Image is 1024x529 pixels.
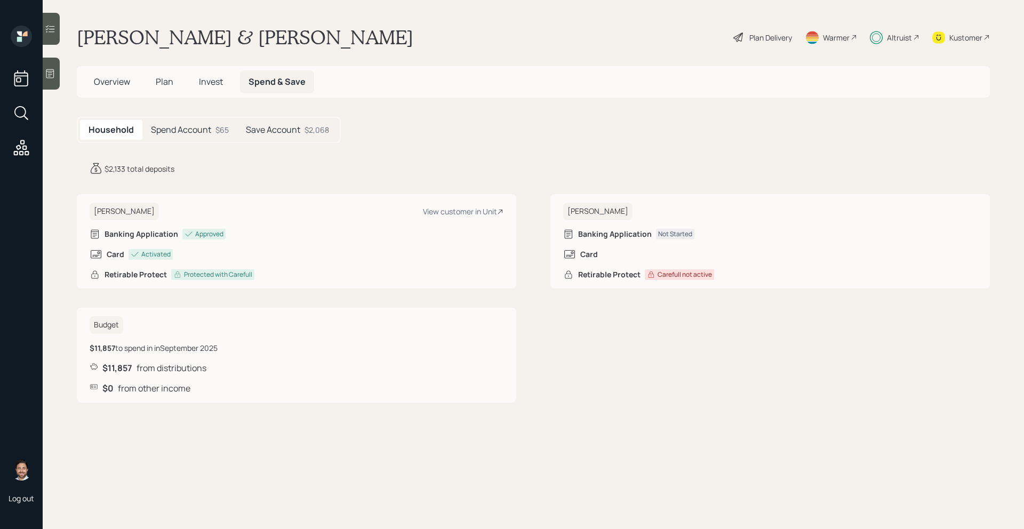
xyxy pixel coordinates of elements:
[90,362,503,374] div: from distributions
[90,343,115,353] b: $11,857
[9,493,34,503] div: Log out
[90,316,123,334] h6: Budget
[563,203,633,220] h6: [PERSON_NAME]
[11,459,32,480] img: michael-russo-headshot.png
[156,76,173,87] span: Plan
[105,230,178,239] h6: Banking Application
[89,125,134,135] h5: Household
[578,270,641,279] h6: Retirable Protect
[749,32,792,43] div: Plan Delivery
[90,382,503,394] div: from other income
[215,124,229,135] div: $65
[249,76,306,87] span: Spend & Save
[90,342,218,354] div: to spend in in September 2025
[107,250,124,259] h6: Card
[823,32,850,43] div: Warmer
[423,206,503,217] div: View customer in Unit
[578,230,652,239] h6: Banking Application
[105,270,167,279] h6: Retirable Protect
[105,163,174,174] div: $2,133 total deposits
[658,229,692,239] div: Not Started
[949,32,982,43] div: Kustomer
[90,203,159,220] h6: [PERSON_NAME]
[246,125,300,135] h5: Save Account
[305,124,329,135] div: $2,068
[151,125,211,135] h5: Spend Account
[141,250,171,259] div: Activated
[102,382,114,394] b: $0
[199,76,223,87] span: Invest
[94,76,130,87] span: Overview
[77,26,413,49] h1: [PERSON_NAME] & [PERSON_NAME]
[102,362,132,374] b: $11,857
[887,32,912,43] div: Altruist
[658,270,712,279] div: Carefull not active
[195,229,223,239] div: Approved
[580,250,598,259] h6: Card
[184,270,252,279] div: Protected with Carefull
